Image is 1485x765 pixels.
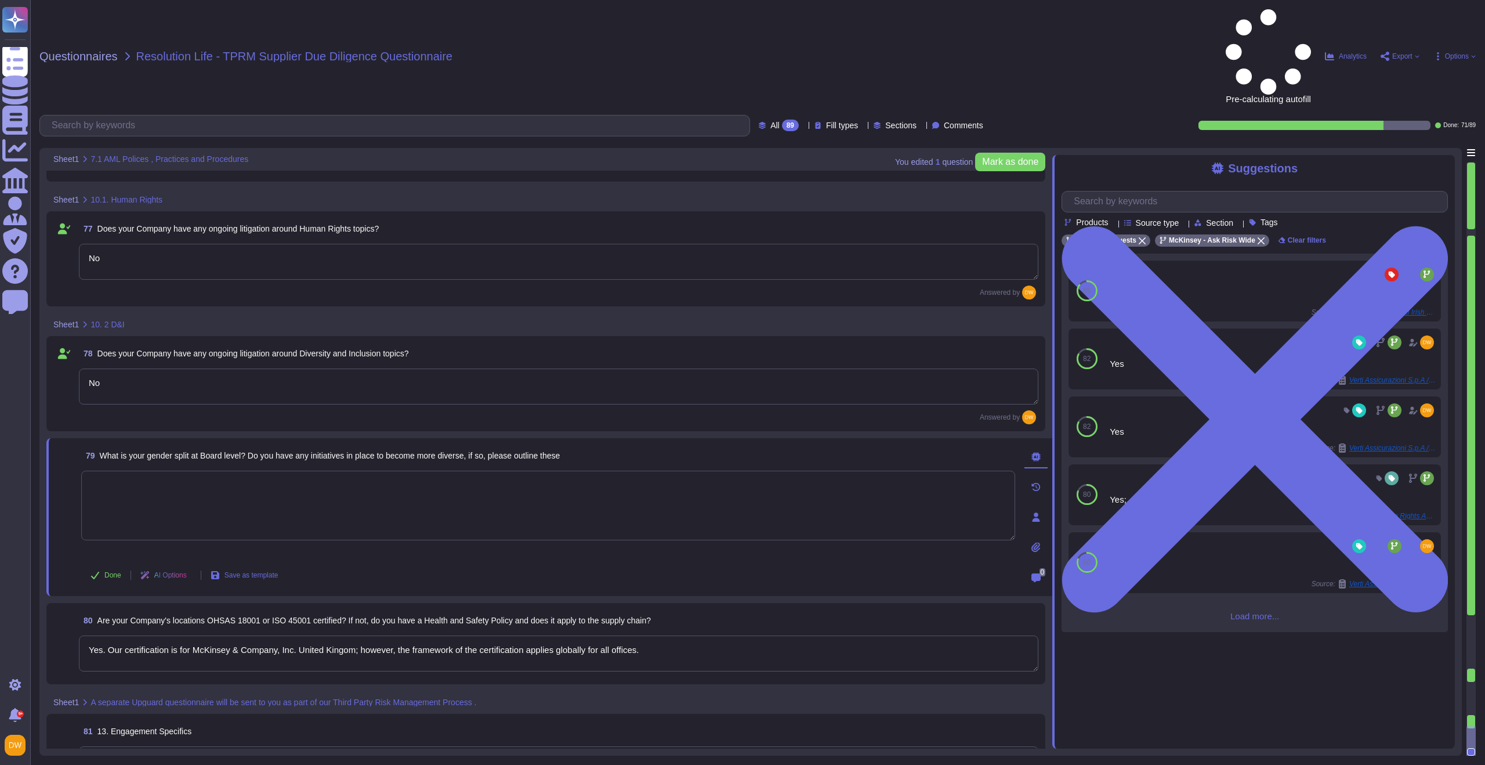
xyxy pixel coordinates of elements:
[1443,122,1459,128] span: Done:
[97,349,409,358] span: Does your Company have any ongoing litigation around Diversity and Inclusion topics?
[826,121,858,129] span: Fill types
[224,572,278,579] span: Save as template
[79,616,93,625] span: 80
[1083,287,1091,294] span: 85
[81,564,131,587] button: Done
[975,153,1045,171] button: Mark as done
[53,155,79,163] span: Sheet1
[79,244,1038,280] textarea: No
[100,451,560,460] span: What is your gender split at Board level? Do you have any initiatives in place to become more div...
[980,414,1020,421] span: Answered by
[90,320,124,329] span: 10. 2 D&I
[97,616,651,625] span: Are your Company's locations OHSAS 18001 or ISO 45001 certified? If not, do you have a Health and...
[79,727,93,735] span: 81
[79,349,93,358] span: 78
[46,116,749,136] input: Search by keywords
[1420,539,1434,553] img: user
[53,196,79,204] span: Sheet1
[79,225,93,233] span: 77
[936,158,940,166] b: 1
[895,158,973,166] span: You edited question
[90,698,476,706] span: A separate Upguard questionnaire will be sent to you as part of our Third Party Risk Management P...
[17,710,24,717] div: 9+
[1083,491,1091,498] span: 80
[885,121,917,129] span: Sections
[1022,410,1036,424] img: user
[770,121,780,129] span: All
[1083,355,1091,362] span: 82
[1068,192,1447,212] input: Search by keywords
[136,50,452,62] span: Resolution Life - TPRM Supplier Due Diligence Questionnaire
[1420,403,1434,417] img: user
[1339,53,1367,60] span: Analytics
[39,50,118,62] span: Questionnaires
[79,636,1038,672] textarea: Yes. Our certification is for McKinsey & Company, Inc. United Kingom; however, the framework of t...
[1445,53,1469,60] span: Options
[53,698,79,706] span: Sheet1
[1325,52,1367,61] button: Analytics
[982,157,1038,167] span: Mark as done
[97,727,192,736] span: 13. Engagement Specifics
[201,564,288,587] button: Save as template
[980,289,1020,296] span: Answered by
[1420,335,1434,349] img: user
[1083,559,1091,566] span: 80
[1039,568,1046,576] span: 0
[1461,122,1476,128] span: 71 / 89
[1392,53,1412,60] span: Export
[154,572,187,579] span: AI Options
[104,572,121,579] span: Done
[81,452,95,460] span: 79
[97,224,379,233] span: Does your Company have any ongoing litigation around Human Rights topics?
[782,120,799,131] div: 89
[90,155,248,163] span: 7.1 AML Polices , Practices and Procedures
[1226,9,1311,103] span: Pre-calculating autofill
[1083,423,1091,430] span: 82
[2,732,34,758] button: user
[1022,286,1036,299] img: user
[5,735,26,756] img: user
[944,121,983,129] span: Comments
[53,320,79,329] span: Sheet1
[79,369,1038,405] textarea: No
[90,196,162,204] span: 10.1. Human Rights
